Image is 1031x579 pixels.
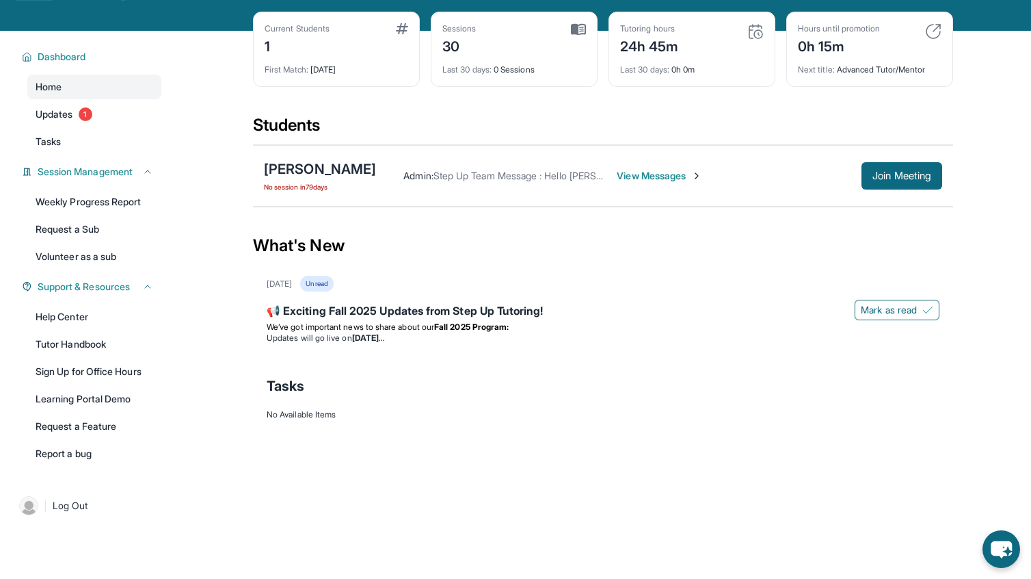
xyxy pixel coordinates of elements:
a: Request a Sub [27,217,161,242]
a: |Log Out [14,491,161,521]
span: Session Management [38,165,133,179]
button: chat-button [982,530,1020,568]
div: 0 Sessions [442,56,586,75]
a: Sign Up for Office Hours [27,359,161,384]
a: Help Center [27,305,161,329]
div: Current Students [265,23,330,34]
a: Tutor Handbook [27,332,161,357]
button: Session Management [32,165,153,179]
strong: Fall 2025 Program: [434,322,509,332]
span: Join Meeting [872,172,931,180]
span: Admin : [403,170,433,181]
button: Mark as read [855,300,939,320]
div: Advanced Tutor/Mentor [798,56,941,75]
span: Support & Resources [38,280,130,294]
span: Home [36,80,62,94]
span: First Match : [265,64,308,75]
a: Updates1 [27,102,161,127]
span: Updates [36,107,73,121]
a: Learning Portal Demo [27,387,161,411]
img: Chevron-Right [691,170,702,181]
div: 1 [265,34,330,56]
a: Tasks [27,129,161,154]
a: Volunteer as a sub [27,244,161,269]
img: card [747,23,764,40]
span: Last 30 days : [620,64,669,75]
span: 1 [79,107,92,121]
div: 0h 0m [620,56,764,75]
span: Last 30 days : [442,64,492,75]
span: | [44,498,47,514]
span: Tasks [267,376,304,396]
span: Dashboard [38,50,86,64]
div: 0h 15m [798,34,880,56]
span: We’ve got important news to share about our [267,322,434,332]
a: Report a bug [27,441,161,466]
button: Join Meeting [861,162,942,190]
a: Home [27,75,161,99]
div: Sessions [442,23,477,34]
span: Mark as read [861,303,917,317]
div: Tutoring hours [620,23,679,34]
span: View Messages [617,169,702,183]
li: Updates will go live on [267,333,939,344]
div: 24h 45m [620,34,679,56]
span: Tasks [36,135,61,149]
div: [DATE] [265,56,408,75]
div: Unread [300,276,333,292]
a: Request a Feature [27,414,161,439]
img: user-img [19,496,38,515]
span: Next title : [798,64,835,75]
span: No session in 79 days [264,181,376,192]
div: Hours until promotion [798,23,880,34]
span: Log Out [53,499,88,513]
img: card [571,23,586,36]
a: Weekly Progress Report [27,190,161,214]
div: What's New [253,216,953,276]
button: Support & Resources [32,280,153,294]
div: 📢 Exciting Fall 2025 Updates from Step Up Tutoring! [267,303,939,322]
div: Students [253,114,953,144]
img: Mark as read [922,305,933,316]
div: No Available Items [267,409,939,420]
img: card [925,23,941,40]
button: Dashboard [32,50,153,64]
div: 30 [442,34,477,56]
div: [DATE] [267,279,292,289]
strong: [DATE] [352,333,384,343]
img: card [396,23,408,34]
div: [PERSON_NAME] [264,159,376,179]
